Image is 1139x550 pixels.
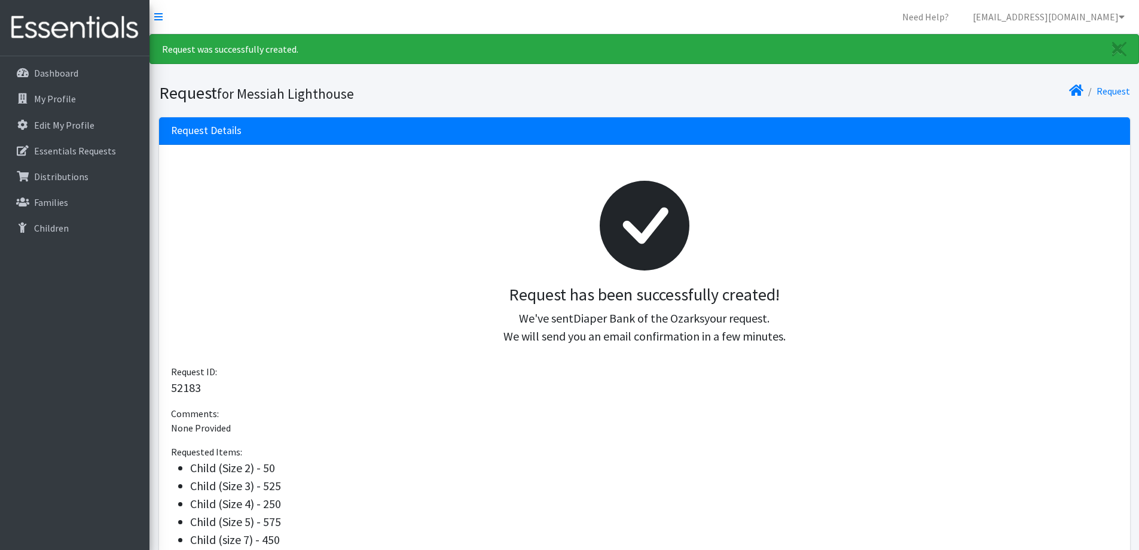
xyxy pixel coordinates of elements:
[34,145,116,157] p: Essentials Requests
[5,165,145,189] a: Distributions
[171,446,242,458] span: Requested Items:
[34,67,78,79] p: Dashboard
[5,61,145,85] a: Dashboard
[34,196,68,208] p: Families
[190,477,1118,495] li: Child (Size 3) - 525
[963,5,1134,29] a: [EMAIL_ADDRESS][DOMAIN_NAME]
[5,113,145,137] a: Edit My Profile
[190,495,1118,513] li: Child (Size 4) - 250
[149,34,1139,64] div: Request was successfully created.
[5,87,145,111] a: My Profile
[5,8,145,48] img: HumanEssentials
[190,459,1118,477] li: Child (Size 2) - 50
[893,5,958,29] a: Need Help?
[190,531,1118,549] li: Child (size 7) - 450
[573,311,704,326] span: Diaper Bank of the Ozarks
[34,171,88,183] p: Distributions
[171,422,231,434] span: None Provided
[159,83,640,104] h1: Request
[217,85,354,102] small: for Messiah Lighthouse
[1100,35,1138,63] a: Close
[171,124,242,137] h3: Request Details
[5,190,145,214] a: Families
[5,139,145,163] a: Essentials Requests
[1097,85,1130,97] a: Request
[34,93,76,105] p: My Profile
[171,408,219,420] span: Comments:
[5,216,145,240] a: Children
[181,285,1109,305] h3: Request has been successfully created!
[181,309,1109,345] p: We've sent your request. We will send you an email confirmation in a few minutes.
[171,366,217,378] span: Request ID:
[171,379,1118,397] p: 52183
[34,119,94,131] p: Edit My Profile
[190,513,1118,531] li: Child (Size 5) - 575
[34,222,69,234] p: Children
